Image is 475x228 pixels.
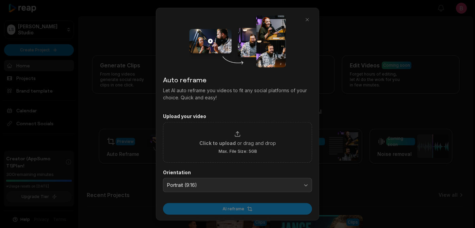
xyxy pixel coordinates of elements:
[218,148,257,154] span: Max. File Size: 5GB
[237,139,276,146] span: or drag and drop
[163,178,312,192] button: Portrait (9:16)
[189,15,285,68] img: auto_reframe_dialog.png
[163,169,312,175] label: Orientation
[199,139,236,146] span: Click to upload
[163,75,312,85] h2: Auto reframe
[167,182,298,188] span: Portrait (9:16)
[163,87,312,101] p: Let AI auto reframe you videos to fit any social platforms of your choice. Quick and easy!
[163,113,312,119] label: Upload your video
